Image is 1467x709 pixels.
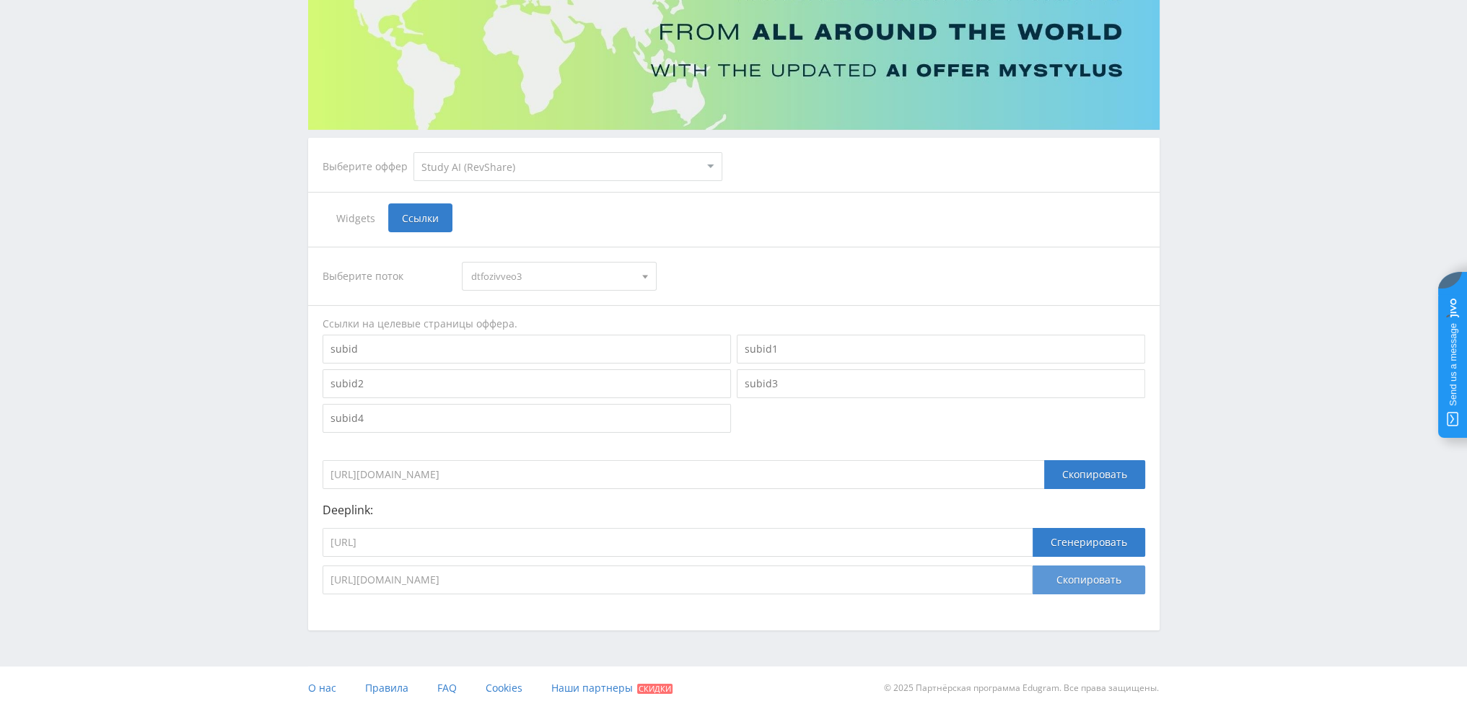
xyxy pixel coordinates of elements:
[388,203,452,232] span: Ссылки
[637,684,673,694] span: Скидки
[1033,528,1145,557] button: Сгенерировать
[737,369,1145,398] input: subid3
[323,404,731,433] input: subid4
[486,681,522,695] span: Cookies
[1044,460,1145,489] div: Скопировать
[323,203,388,232] span: Widgets
[323,503,1145,516] p: Deeplink:
[437,681,457,695] span: FAQ
[323,317,1145,331] div: Ссылки на целевые страницы оффера.
[551,681,633,695] span: Наши партнеры
[471,263,634,290] span: dtfozivveo3
[323,335,731,364] input: subid
[323,262,448,291] div: Выберите поток
[308,681,336,695] span: О нас
[737,335,1145,364] input: subid1
[1033,565,1145,594] button: Скопировать
[323,369,731,398] input: subid2
[323,161,413,172] div: Выберите оффер
[365,681,408,695] span: Правила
